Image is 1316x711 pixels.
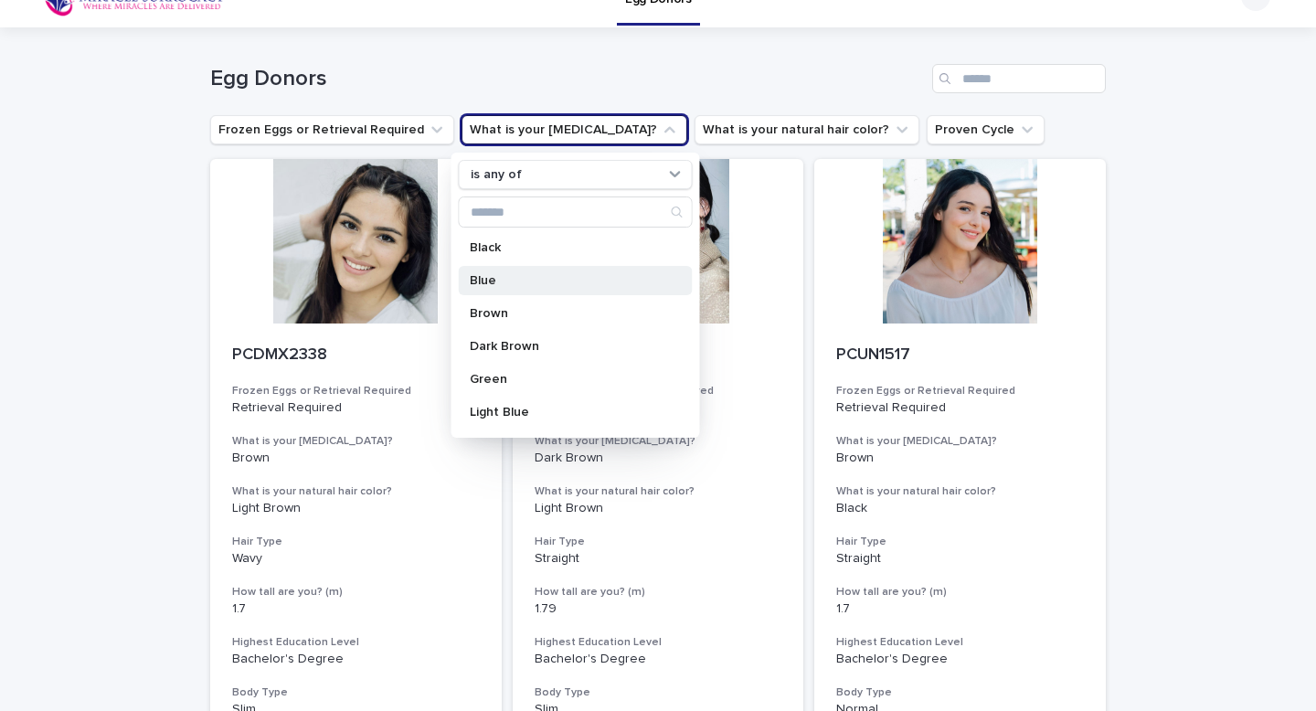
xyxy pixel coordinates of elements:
h3: Highest Education Level [232,635,480,650]
p: Black [470,241,663,254]
p: Straight [535,551,782,567]
p: Light Blue [470,406,663,419]
input: Search [932,64,1106,93]
p: Bachelor's Degree [232,652,480,667]
h3: Body Type [535,685,782,700]
h3: What is your natural hair color? [232,484,480,499]
h3: Highest Education Level [836,635,1084,650]
p: is any of [471,167,522,183]
button: What is your eye color? [462,115,687,144]
p: Bachelor's Degree [836,652,1084,667]
p: 1.79 [535,601,782,617]
h3: How tall are you? (m) [535,585,782,600]
h3: Hair Type [836,535,1084,549]
h3: What is your [MEDICAL_DATA]? [836,434,1084,449]
h3: Hair Type [232,535,480,549]
h3: What is your [MEDICAL_DATA]? [535,434,782,449]
h3: Hair Type [535,535,782,549]
p: Light Brown [535,501,782,516]
p: Brown [470,307,663,320]
p: PCDMX2338 [232,345,480,366]
p: Blue [470,274,663,287]
h3: Frozen Eggs or Retrieval Required [836,384,1084,398]
p: Bachelor's Degree [535,652,782,667]
p: Black [836,501,1084,516]
h3: Body Type [232,685,480,700]
h3: What is your [MEDICAL_DATA]? [232,434,480,449]
p: Wavy [232,551,480,567]
p: 1.7 [232,601,480,617]
input: Search [460,197,692,227]
p: Dark Brown [470,340,663,353]
p: Light Brown [232,501,480,516]
div: Search [459,196,693,228]
button: Proven Cycle [927,115,1045,144]
h1: Egg Donors [210,66,925,92]
h3: How tall are you? (m) [836,585,1084,600]
h3: Body Type [836,685,1084,700]
p: Retrieval Required [232,400,480,416]
p: Green [470,373,663,386]
p: Dark Brown [535,451,782,466]
button: Frozen Eggs or Retrieval Required [210,115,454,144]
p: Brown [836,451,1084,466]
button: What is your natural hair color? [695,115,919,144]
h3: What is your natural hair color? [535,484,782,499]
h3: How tall are you? (m) [232,585,480,600]
p: Retrieval Required [836,400,1084,416]
p: 1.7 [836,601,1084,617]
h3: Frozen Eggs or Retrieval Required [232,384,480,398]
p: Straight [836,551,1084,567]
h3: What is your natural hair color? [836,484,1084,499]
p: Brown [232,451,480,466]
p: PCUN1517 [836,345,1084,366]
h3: Highest Education Level [535,635,782,650]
